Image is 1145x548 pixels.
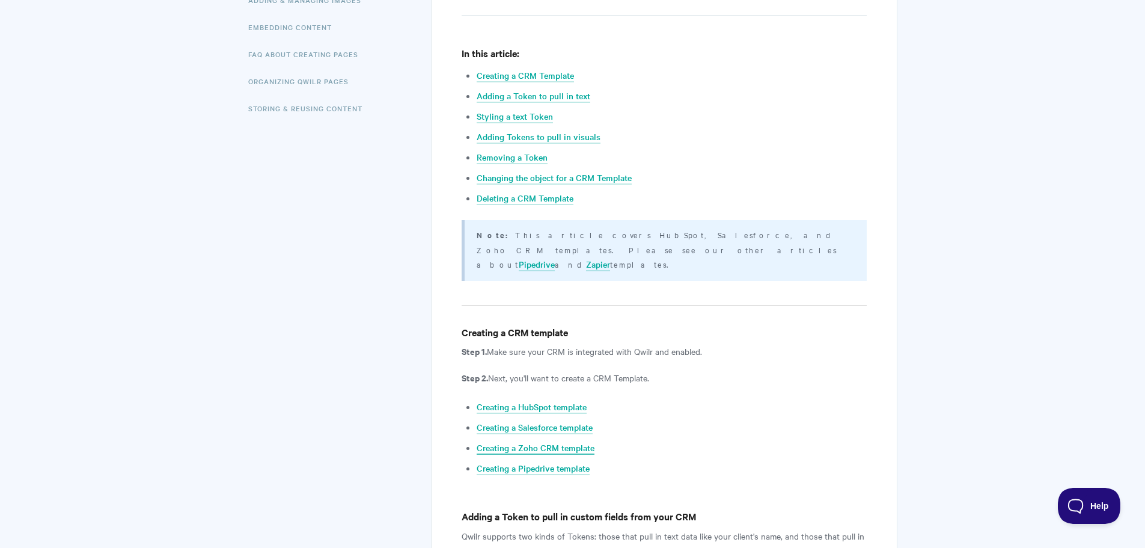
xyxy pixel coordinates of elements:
[477,229,515,241] strong: Note:
[477,442,594,455] a: Creating a Zoho CRM template
[519,258,555,271] a: Pipedrive
[1058,488,1121,524] iframe: Toggle Customer Support
[477,69,574,82] a: Creating a CRM Template
[248,69,358,93] a: Organizing Qwilr Pages
[477,171,632,185] a: Changing the object for a CRM Template
[462,371,866,385] p: Next, you'll want to create a CRM Template.
[462,46,519,60] strong: In this article:
[477,131,600,144] a: Adding Tokens to pull in visuals
[462,345,487,357] strong: Step 1.
[248,15,341,39] a: Embedding Content
[248,42,367,66] a: FAQ About Creating Pages
[248,96,371,120] a: Storing & Reusing Content
[477,192,573,205] a: Deleting a CRM Template
[477,227,851,271] p: This article covers HubSpot, Salesforce, and Zoho CRM templates. Please see our other articles ab...
[477,421,593,434] a: Creating a Salesforce template
[462,344,866,359] p: Make sure your CRM is integrated with Qwilr and enabled.
[462,325,866,340] h4: Creating a CRM template
[477,401,587,414] a: Creating a HubSpot template
[586,258,610,271] a: Zapier
[462,371,488,384] strong: Step 2.
[477,462,590,475] a: Creating a Pipedrive template
[477,90,590,103] a: Adding a Token to pull in text
[477,110,553,123] a: Styling a text Token
[462,509,866,524] h4: Adding a Token to pull in custom fields from your CRM
[477,151,548,164] a: Removing a Token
